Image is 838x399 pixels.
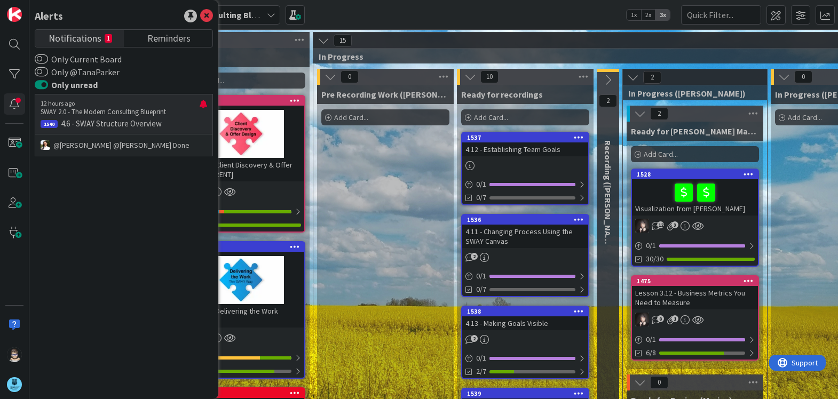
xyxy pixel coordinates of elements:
div: 15364.11 - Changing Process Using the SWAY Canvas [462,215,588,248]
div: 0/1 [632,333,758,346]
a: 1528Visualization from [PERSON_NAME]BN0/130/30 [631,169,759,267]
a: 15364.11 - Changing Process Using the SWAY Canvas0/10/7 [461,214,589,297]
span: Reminders [147,30,191,45]
span: 0 / 1 [476,270,486,282]
img: AK [41,140,50,150]
div: 8/21 [178,351,304,364]
img: BN [635,313,649,326]
div: 1457 [178,388,304,398]
div: 0/1 [462,352,588,365]
div: 4.11 - Changing Process Using the SWAY Canvas [462,225,588,248]
label: Only Current Board [35,53,122,66]
p: SWAY 2.0 - The Modern Consulting Blueprint [41,107,200,117]
span: Add Card... [474,113,508,122]
div: 1475 [632,276,758,286]
div: 0/1 [462,269,588,283]
input: Quick Filter... [681,5,761,25]
span: Add Card... [644,149,678,159]
small: 1 [105,34,112,43]
a: 12 hours agoSWAY 2.0 - The Modern Consulting Blueprint15404.6 - SWAY Structure OverviewAK@[PERSON... [35,94,213,156]
span: 0 [341,70,359,83]
span: 10 [480,70,499,83]
p: 4.6 - SWAY Structure Overview [41,119,207,129]
div: 1536 [467,216,588,224]
div: 1528 [637,171,758,178]
span: Pre Recording Work (Marina) [321,89,449,100]
div: 1537 [462,133,588,142]
div: 15384.13 - Making Goals Visible [462,307,588,330]
span: 0 / 1 [476,353,486,364]
img: TP [7,347,22,362]
span: 2 [471,335,478,342]
div: 1528Visualization from [PERSON_NAME] [632,170,758,216]
span: 0 / 1 [646,334,656,345]
div: 1303 [178,96,304,106]
button: Only @TanaParker [35,67,48,77]
div: 1540 [41,120,58,128]
div: 12/14 [178,205,304,218]
div: 1537 [467,134,588,141]
span: Recording (Marina) [603,140,613,253]
span: 1 [671,315,678,322]
div: Module 3 - Client Discovery & Offer Design [PARENT] [178,158,304,181]
span: 15 [334,34,352,47]
div: 1528 [632,170,758,179]
span: Notifications [49,30,101,45]
span: 2x [641,10,655,20]
p: 12 hours ago [41,100,200,107]
div: 4.12 - Establishing Team Goals [462,142,588,156]
span: In Progress (Barb) [628,88,754,99]
div: 1538 [467,308,588,315]
div: 1304Module 4 - Delivering the Work [PARENT] [178,242,304,328]
a: 1303Module 3 - Client Discovery & Offer Design [PARENT]12/146/6 [177,95,305,233]
span: 0 [650,376,668,389]
div: Lesson 3.12 - Business Metrics You Need to Measure [632,286,758,309]
div: 1303Module 3 - Client Discovery & Offer Design [PARENT] [178,96,304,181]
span: 2 [643,71,661,84]
div: 15374.12 - Establishing Team Goals [462,133,588,156]
div: 1457 [183,389,304,397]
div: BN [632,219,758,233]
div: 1475Lesson 3.12 - Business Metrics You Need to Measure [632,276,758,309]
div: 1539 [467,390,588,397]
div: Alerts [35,8,63,24]
button: Only unread [35,79,48,90]
span: 8 [657,315,664,322]
div: 0/1 [462,178,588,191]
span: Add Card... [334,113,368,122]
a: 1304Module 4 - Delivering the Work [PARENT]8/214/5 [177,241,305,379]
img: BN [635,219,649,233]
span: 0/7 [476,192,486,203]
div: 4.13 - Making Goals Visible [462,316,588,330]
span: 0 [794,70,812,83]
div: 1538 [462,307,588,316]
label: Only unread [35,78,98,91]
div: BN [632,313,758,326]
div: Module 4 - Delivering the Work [PARENT] [178,304,304,328]
a: 15374.12 - Establishing Team Goals0/10/7 [461,132,589,205]
img: Visit kanbanzone.com [7,7,22,22]
span: 3x [655,10,670,20]
p: @[PERSON_NAME]﻿ ﻿@[PERSON_NAME]﻿ Done [41,140,207,150]
div: 1536 [462,215,588,225]
div: 1304 [183,243,304,251]
a: 15384.13 - Making Goals Visible0/12/7 [461,306,589,379]
a: 1475Lesson 3.12 - Business Metrics You Need to MeasureBN0/16/8 [631,275,759,361]
span: 12 [657,221,664,228]
span: 6/8 [646,347,656,358]
div: 0/1 [632,239,758,252]
span: 2 [599,94,617,107]
span: 0/7 [476,284,486,295]
label: Only @TanaParker [35,66,120,78]
div: Visualization from [PERSON_NAME] [632,179,758,216]
span: Ready for recordings [461,89,543,100]
div: 1303 [183,97,304,105]
span: 1x [627,10,641,20]
span: 0 / 1 [476,179,486,190]
button: Only Current Board [35,54,48,65]
span: 2/7 [476,366,486,377]
span: 0 / 1 [646,240,656,251]
span: Ready for Barb Magic [631,126,759,137]
span: Add Card... [788,113,822,122]
div: 1539 [462,389,588,398]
